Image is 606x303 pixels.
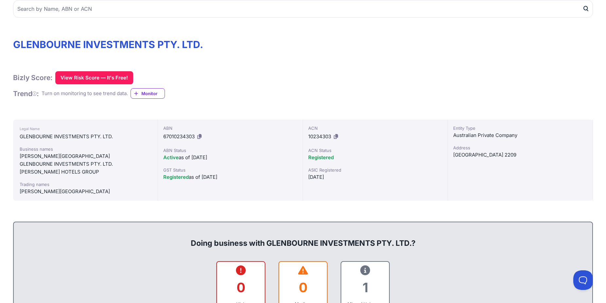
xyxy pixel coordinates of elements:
a: Monitor [131,88,165,99]
iframe: Toggle Customer Support [573,270,593,290]
h1: Bizly Score: [13,73,53,82]
div: as of [DATE] [163,173,297,181]
div: Address [453,144,587,151]
div: ABN [163,125,297,131]
div: ASIC Registered [308,167,442,173]
div: GLENBOURNE INVESTMENTS PTY. LTD. [20,160,151,168]
div: Doing business with GLENBOURNE INVESTMENTS PTY. LTD.? [20,227,586,248]
div: [DATE] [308,173,442,181]
div: Legal Name [20,125,151,133]
span: 67010234303 [163,133,195,140]
h1: GLENBOURNE INVESTMENTS PTY. LTD. [13,39,593,50]
button: View Risk Score — It's Free! [55,71,133,84]
span: Registered [308,154,334,160]
h1: Trend : [13,89,39,98]
div: as of [DATE] [163,154,297,161]
span: Monitor [141,90,165,97]
div: [PERSON_NAME] HOTELS GROUP [20,168,151,176]
div: 0 [222,274,259,301]
div: 1 [347,274,384,301]
div: ACN Status [308,147,442,154]
div: [PERSON_NAME][GEOGRAPHIC_DATA] [20,188,151,195]
div: Trading names [20,181,151,188]
div: 0 [284,274,322,301]
div: GST Status [163,167,297,173]
div: ABN Status [163,147,297,154]
div: Entity Type [453,125,587,131]
div: Business names [20,146,151,152]
div: Turn on monitoring to see trend data. [42,90,128,97]
div: [PERSON_NAME][GEOGRAPHIC_DATA] [20,152,151,160]
span: Registered [163,174,189,180]
div: GLENBOURNE INVESTMENTS PTY. LTD. [20,133,151,141]
span: 10234303 [308,133,331,140]
div: ACN [308,125,442,131]
span: Active [163,154,179,160]
div: [GEOGRAPHIC_DATA] 2209 [453,151,587,159]
div: Australian Private Company [453,131,587,139]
